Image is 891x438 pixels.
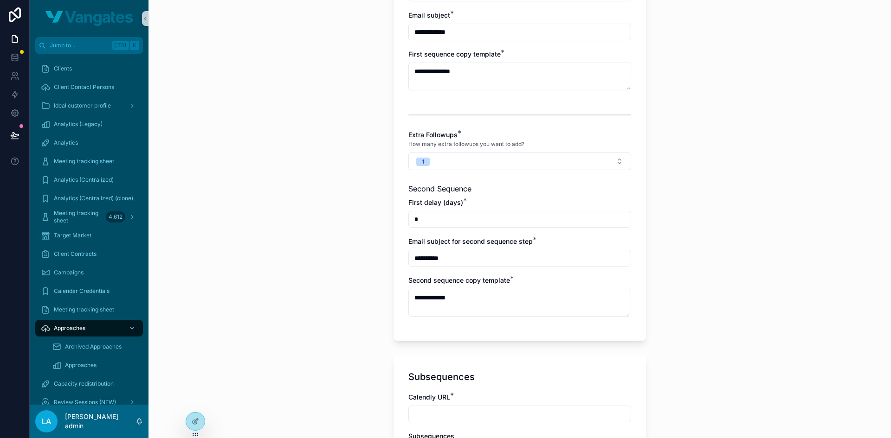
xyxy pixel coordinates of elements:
a: Client Contracts [35,246,143,262]
span: Meeting tracking sheet [54,306,114,313]
a: Ideal customer profile [35,97,143,114]
span: Analytics [54,139,78,146]
span: Second sequence copy template [408,276,510,284]
span: Client Contact Persons [54,83,114,91]
span: Review Sessions (NEW) [54,399,116,406]
span: Extra Followups [408,131,458,139]
a: Analytics (Centralized) [35,171,143,188]
img: App logo [45,11,133,26]
span: Analytics (Centralized) [54,176,114,184]
span: Email subject [408,11,450,19]
span: Calendar Credentials [54,287,110,295]
a: Approaches [46,357,143,374]
a: Client Contact Persons [35,79,143,95]
a: Meeting tracking sheet [35,153,143,170]
a: Analytics (Legacy) [35,116,143,133]
a: Archived Approaches [46,338,143,355]
div: scrollable content [30,54,148,405]
a: Calendar Credentials [35,283,143,299]
span: K [131,42,138,49]
a: Review Sessions (NEW) [35,394,143,411]
span: la [42,416,51,427]
a: Capacity redistribution [35,375,143,392]
div: 1 [422,158,424,166]
p: [PERSON_NAME] admin [65,412,136,431]
span: Analytics (Legacy) [54,121,103,128]
button: Jump to...CtrlK [35,37,143,54]
a: Target Market [35,227,143,244]
a: Clients [35,60,143,77]
a: Campaigns [35,264,143,281]
span: Analytics (Centralized) (clone) [54,195,133,202]
h1: Subsequences [408,370,475,383]
span: How many extra followups you want to add? [408,140,524,148]
span: Calendly URL [408,393,450,401]
span: Campaigns [54,269,84,276]
span: Ideal customer profile [54,102,111,109]
span: Meeting tracking sheet [54,158,114,165]
span: Ctrl [112,41,129,50]
span: Clients [54,65,72,72]
span: First sequence copy template [408,50,501,58]
span: Approaches [65,362,97,369]
span: First delay (days) [408,198,463,206]
span: Approaches [54,324,85,332]
span: Second Sequence [408,184,471,193]
button: Select Button [408,152,631,170]
span: Target Market [54,232,91,239]
a: Analytics [35,134,143,151]
a: Meeting tracking sheet [35,301,143,318]
a: Meeting tracking sheet4,612 [35,209,143,225]
a: Approaches [35,320,143,336]
a: Analytics (Centralized) (clone) [35,190,143,207]
span: Client Contracts [54,250,97,258]
span: Jump to... [50,42,109,49]
span: Capacity redistribution [54,380,114,387]
span: Meeting tracking sheet [54,209,102,224]
div: 4,612 [106,211,125,222]
span: Email subject for second sequence step [408,237,533,245]
span: Archived Approaches [65,343,122,350]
